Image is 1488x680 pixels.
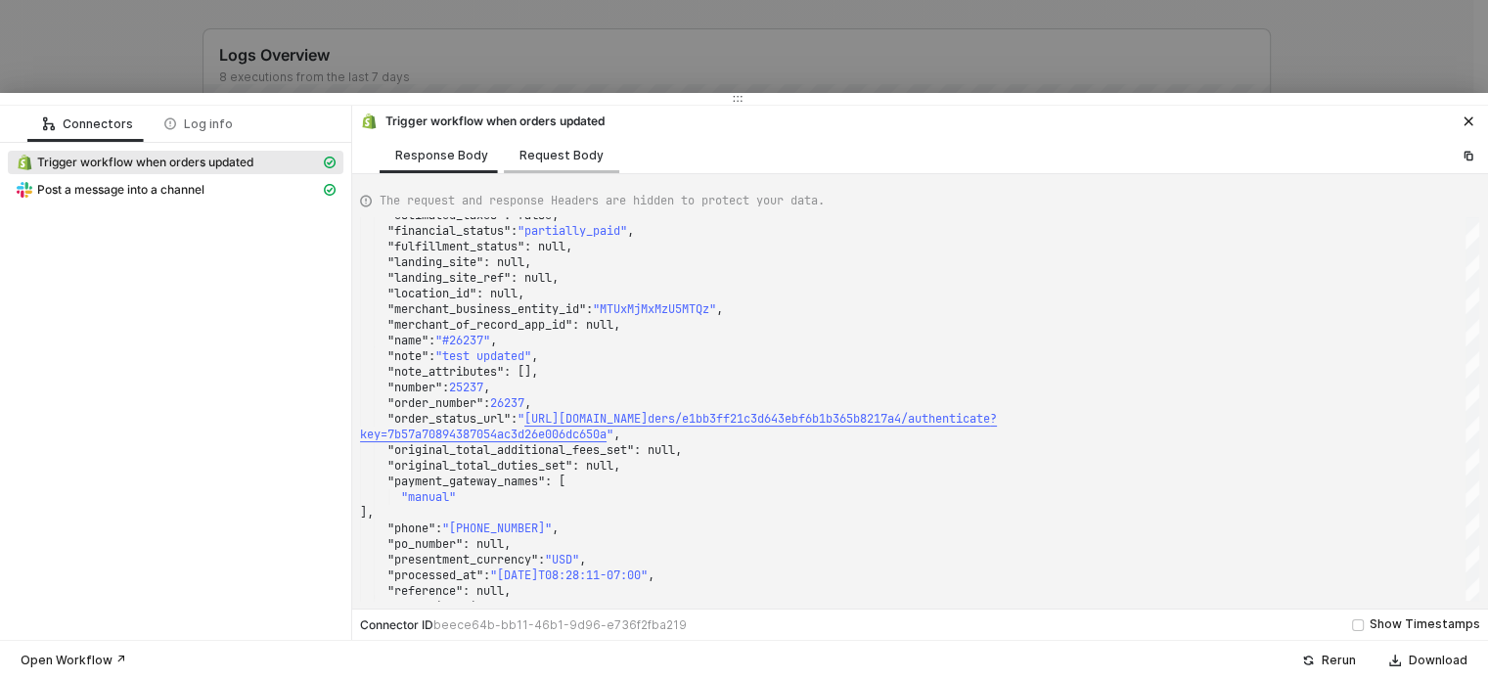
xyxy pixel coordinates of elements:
span: icon-close [1463,115,1474,127]
span: Trigger workflow when orders updated [8,151,343,174]
span: "number" [387,380,442,395]
button: Open Workflow ↗ [8,649,139,672]
span: The request and response Headers are hidden to protect your data. [380,192,825,209]
span: : [], [504,364,538,380]
span: , [524,395,531,411]
span: : null, [463,536,511,552]
span: , [627,223,634,239]
span: "referring_site" [387,599,497,614]
div: Request Body [519,148,604,163]
img: integration-icon [17,155,32,170]
span: , [531,348,538,364]
span: "partially_paid" [518,223,627,239]
span: : [483,567,490,583]
span: ], [360,505,374,521]
span: "manual" [401,489,456,505]
span: "test updated" [435,348,531,364]
span: "order_number" [387,395,483,411]
span: key=7b57a70894387054ac3d26e006dc650a [360,427,607,442]
div: Log info [164,116,233,132]
span: icon-success-page [1302,655,1314,666]
span: Trigger workflow when orders updated [37,155,253,170]
span: : null, [634,442,682,458]
span: 26237 [490,395,524,411]
div: Response Body [395,148,488,163]
span: : null, [572,317,620,333]
span: icon-cards [324,157,336,168]
span: : [483,395,490,411]
span: " [607,427,613,442]
span: "phone" [387,521,435,536]
span: : null, [497,599,545,614]
span: : [538,552,545,567]
span: "landing_site" [387,254,483,270]
span: "note_attributes" [387,364,504,380]
span: , [490,333,497,348]
span: "#26237" [435,333,490,348]
span: [URL][DOMAIN_NAME] [524,411,648,427]
span: : [428,348,435,364]
span: "MTUxMjMxMzU5MTQz" [593,301,716,317]
span: icon-cards [324,184,336,196]
span: "note" [387,348,428,364]
span: "[DATE]T08:28:11-07:00" [490,567,648,583]
span: Post a message into a channel [37,182,204,198]
span: : null, [511,270,559,286]
span: , [552,521,559,536]
span: 25237 [449,380,483,395]
span: "USD" [545,552,579,567]
span: : null, [524,239,572,254]
span: "order_status_url" [387,411,511,427]
span: "merchant_of_record_app_id" [387,317,572,333]
div: Download [1409,653,1467,668]
span: : null, [483,254,531,270]
span: "po_number" [387,536,463,552]
span: : [428,333,435,348]
span: , [716,301,723,317]
img: integration-icon [361,113,377,129]
span: : null, [476,286,524,301]
span: "location_id" [387,286,476,301]
span: ? [990,411,997,427]
span: : [435,521,442,536]
div: Connectors [43,116,133,132]
span: "merchant_business_entity_id" [387,301,586,317]
span: beece64b-bb11-46b1-9d96-e736f2fba219 [433,617,687,632]
span: icon-logic [43,118,55,130]
span: "landing_site_ref" [387,270,511,286]
span: , [613,427,620,442]
span: " [518,411,524,427]
div: Connector ID [360,617,687,633]
span: "financial_status" [387,223,511,239]
span: , [483,380,490,395]
span: "processed_at" [387,567,483,583]
span: "reference" [387,583,463,599]
span: "fulfillment_status" [387,239,524,254]
span: "original_total_duties_set" [387,458,572,474]
span: Post a message into a channel [8,178,343,202]
span: : null, [572,458,620,474]
span: , [579,552,586,567]
img: integration-icon [17,182,32,198]
span: ders/e1bb3ff21c3d643ebf6b1b365b8217a4/authenticate [648,411,990,427]
span: "presentment_currency" [387,552,538,567]
span: : null, [463,583,511,599]
span: "name" [387,333,428,348]
span: : [ [545,474,565,489]
span: icon-copy-paste [1463,150,1474,161]
div: Rerun [1322,653,1356,668]
span: : [442,380,449,395]
span: : [586,301,593,317]
span: "original_total_additional_fees_set" [387,442,634,458]
span: "payment_gateway_names" [387,474,545,489]
button: Download [1376,649,1480,672]
span: , [648,567,654,583]
div: Trigger workflow when orders updated [360,113,605,130]
span: "[PHONE_NUMBER]" [442,521,552,536]
div: Open Workflow ↗ [21,653,126,668]
span: : [511,223,518,239]
div: Show Timestamps [1370,615,1480,634]
span: icon-download [1389,655,1401,666]
span: icon-drag-indicator [732,93,744,105]
span: : [511,411,518,427]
